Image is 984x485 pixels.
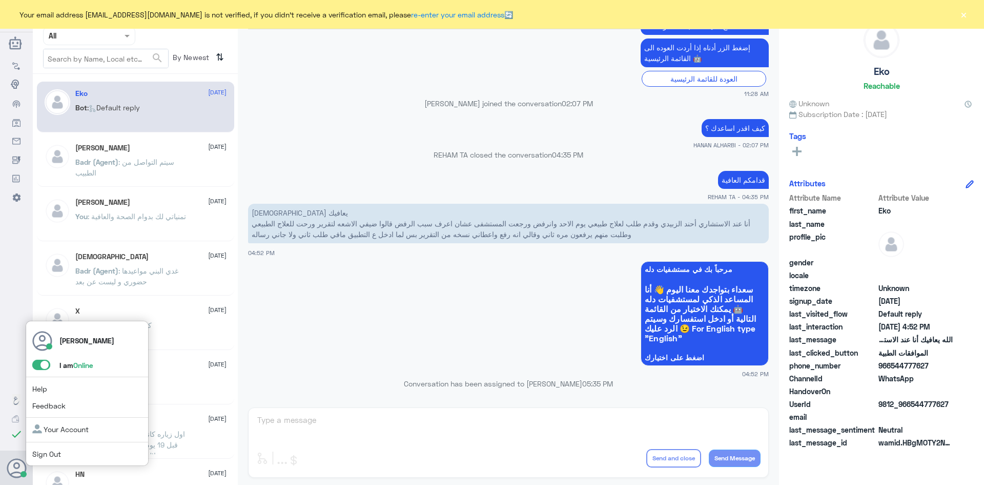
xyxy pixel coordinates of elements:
[75,266,118,275] span: Badr (Agent)
[789,179,826,188] h6: Attributes
[645,265,765,274] span: مرحباً بك في مستشفيات دله
[864,23,899,57] img: defaultAdmin.png
[151,50,163,67] button: search
[641,38,769,67] p: 6/8/2025, 11:28 AM
[75,307,80,316] h5: X
[45,89,70,115] img: defaultAdmin.png
[75,266,178,286] span: : غدي البني مواعيدها حضوري و ليست عن بعد
[878,347,953,358] span: الموافقات الطبية
[248,249,275,256] span: 04:52 PM
[582,379,613,388] span: 05:35 PM
[878,437,953,448] span: wamid.HBgMOTY2NTQ0Nzc3NjI3FQIAEhgUM0E0RTQ3RjAyNENDRkE5NUI2N0EA
[742,370,769,378] span: 04:52 PM
[878,412,953,422] span: null
[789,399,876,410] span: UserId
[878,373,953,384] span: 2
[208,197,227,206] span: [DATE]
[878,386,953,397] span: null
[789,231,876,255] span: profile_pic
[32,450,61,458] a: Sign Out
[75,198,130,207] h5: Mohammed ALRASHED
[789,308,876,319] span: last_visited_flow
[744,89,769,98] span: 11:28 AM
[208,305,227,315] span: [DATE]
[789,321,876,332] span: last_interaction
[709,450,761,467] button: Send Message
[789,347,876,358] span: last_clicked_button
[32,401,66,410] a: Feedback
[73,361,93,370] span: Online
[789,257,876,268] span: gender
[88,212,186,221] span: : تمنياتي لك بدوام الصحة والعافية
[562,99,593,108] span: 02:07 PM
[75,253,149,261] h5: سبحان الله
[878,308,953,319] span: Default reply
[248,98,769,109] p: [PERSON_NAME] joined the conversation
[878,257,953,268] span: null
[646,449,701,468] button: Send and close
[645,354,765,362] span: اضغط على اختيارك
[32,384,47,393] a: Help
[645,284,765,343] span: سعداء بتواجدك معنا اليوم 👋 أنا المساعد الذكي لمستشفيات دله 🤖 يمكنك الاختيار من القائمة التالية أو...
[789,296,876,306] span: signup_date
[789,98,829,109] span: Unknown
[789,334,876,345] span: last_message
[878,360,953,371] span: 966544777627
[216,49,224,66] i: ⇅
[208,142,227,151] span: [DATE]
[693,141,769,149] span: HANAN ALHARBI - 02:07 PM
[789,192,876,203] span: Attribute Name
[878,334,953,345] span: الله يعافيك أنا عند الاستشاري أحند الزبيدي وقدم طلب لعلاج طبيعي يوم الاحد وانرفض ورجعت المستشفى ع...
[75,158,174,177] span: : سيتم التواصل من الطبيب
[878,399,953,410] span: 9812_966544777627
[248,378,769,389] p: Conversation has been assigned to [PERSON_NAME]
[878,192,953,203] span: Attribute Value
[45,144,70,169] img: defaultAdmin.png
[864,81,900,90] h6: Reachable
[878,283,953,294] span: Unknown
[878,205,953,216] span: Eko
[151,52,163,64] span: search
[7,458,26,478] button: Avatar
[208,251,227,260] span: [DATE]
[45,198,70,224] img: defaultAdmin.png
[718,171,769,189] p: 6/8/2025, 4:35 PM
[10,428,23,440] i: check
[878,424,953,435] span: 0
[208,414,227,423] span: [DATE]
[958,9,969,20] button: ×
[789,109,974,120] span: Subscription Date : [DATE]
[87,103,140,112] span: : Default reply
[789,283,876,294] span: timezone
[44,49,168,68] input: Search by Name, Local etc…
[789,412,876,422] span: email
[789,373,876,384] span: ChannelId
[789,424,876,435] span: last_message_sentiment
[789,131,806,141] h6: Tags
[75,470,85,479] h5: HN
[75,89,88,98] h5: Eko
[208,88,227,97] span: [DATE]
[75,103,87,112] span: Bot
[75,144,130,152] h5: Anas
[789,205,876,216] span: first_name
[45,307,70,333] img: defaultAdmin.png
[552,150,583,159] span: 04:35 PM
[878,296,953,306] span: 2025-08-04T15:35:52.317Z
[874,66,890,77] h5: Eko
[702,119,769,137] p: 6/8/2025, 2:07 PM
[75,212,88,221] span: You
[789,386,876,397] span: HandoverOn
[789,219,876,229] span: last_name
[45,253,70,278] img: defaultAdmin.png
[789,270,876,281] span: locale
[169,49,212,69] span: By Newest
[789,360,876,371] span: phone_number
[878,321,953,332] span: 2025-08-06T13:52:03.523Z
[75,158,118,166] span: Badr (Agent)
[59,361,93,370] span: I am
[878,231,904,257] img: defaultAdmin.png
[411,10,504,19] a: re-enter your email address
[248,204,769,243] p: 6/8/2025, 4:52 PM
[32,425,89,434] a: Your Account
